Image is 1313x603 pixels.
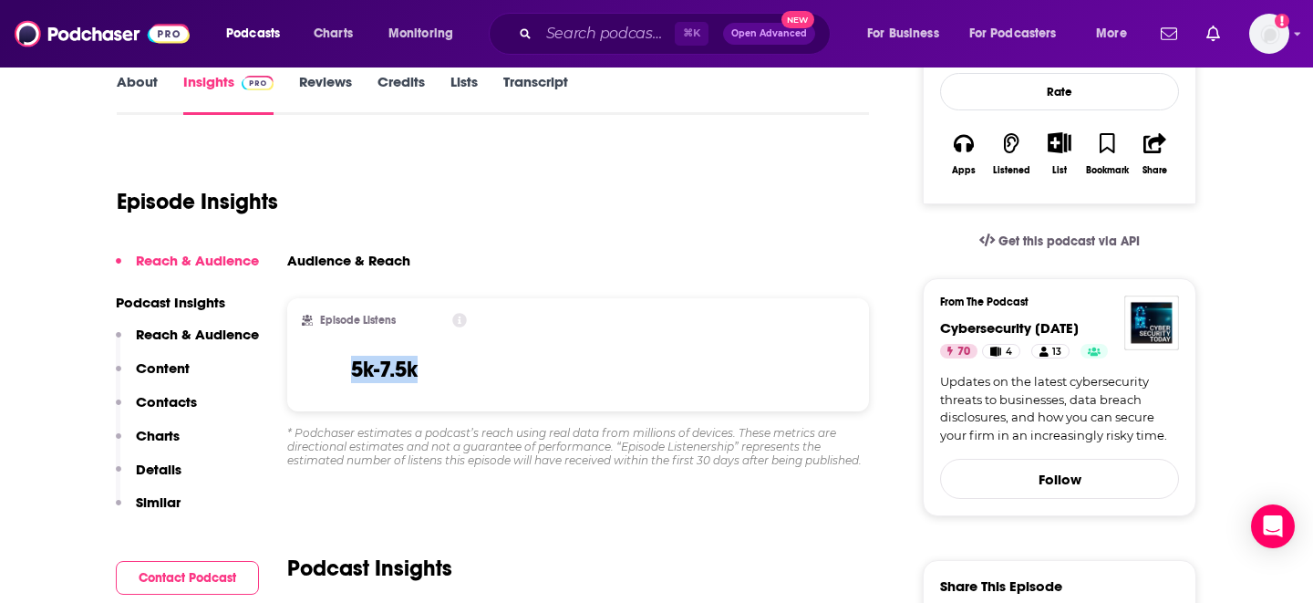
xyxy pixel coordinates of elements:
[982,344,1020,359] a: 4
[136,359,190,377] p: Content
[1249,14,1289,54] span: Logged in as amaclellan
[377,73,425,115] a: Credits
[388,21,453,47] span: Monitoring
[675,22,708,46] span: ⌘ K
[351,356,418,383] h3: 5k-7.5k
[287,426,869,467] div: * Podchaser estimates a podcast’s reach using real data from millions of devices. These metrics a...
[940,120,987,187] button: Apps
[940,373,1179,444] a: Updates on the latest cybersecurity threats to businesses, data breach disclosures, and how you c...
[136,494,181,511] p: Similar
[1036,120,1083,187] div: Show More ButtonList
[116,294,259,311] p: Podcast Insights
[1132,120,1179,187] button: Share
[450,73,478,115] a: Lists
[940,296,1164,308] h3: From The Podcast
[969,21,1057,47] span: For Podcasters
[503,73,568,115] a: Transcript
[781,11,814,28] span: New
[1083,120,1131,187] button: Bookmark
[1040,132,1078,152] button: Show More Button
[136,461,181,478] p: Details
[1142,165,1167,176] div: Share
[854,19,962,48] button: open menu
[1153,18,1184,49] a: Show notifications dropdown
[116,427,180,461] button: Charts
[965,219,1154,264] a: Get this podcast via API
[867,21,939,47] span: For Business
[731,29,807,38] span: Open Advanced
[314,21,353,47] span: Charts
[957,343,970,361] span: 70
[116,561,259,595] button: Contact Podcast
[998,234,1140,249] span: Get this podcast via API
[287,555,452,582] h2: Podcast Insights
[136,393,197,411] p: Contacts
[136,252,259,269] p: Reach & Audience
[242,76,274,90] img: Podchaser Pro
[136,427,180,444] p: Charts
[940,73,1179,110] div: Rate
[302,19,364,48] a: Charts
[952,165,976,176] div: Apps
[136,326,259,343] p: Reach & Audience
[1052,164,1067,176] div: List
[117,73,158,115] a: About
[506,13,848,55] div: Search podcasts, credits, & more...
[957,19,1083,48] button: open menu
[987,120,1035,187] button: Listened
[1096,21,1127,47] span: More
[299,73,352,115] a: Reviews
[1086,165,1129,176] div: Bookmark
[940,459,1179,499] button: Follow
[287,252,410,269] h3: Audience & Reach
[116,393,197,427] button: Contacts
[1124,296,1179,350] img: Cybersecurity Today
[539,19,675,48] input: Search podcasts, credits, & more...
[1251,504,1295,548] div: Open Intercom Messenger
[226,21,280,47] span: Podcasts
[1249,14,1289,54] button: Show profile menu
[116,461,181,494] button: Details
[1006,343,1012,361] span: 4
[1275,14,1289,28] svg: Add a profile image
[376,19,477,48] button: open menu
[1083,19,1150,48] button: open menu
[15,16,190,51] img: Podchaser - Follow, Share and Rate Podcasts
[320,314,396,327] h2: Episode Listens
[940,344,977,359] a: 70
[183,73,274,115] a: InsightsPodchaser Pro
[940,319,1079,337] a: Cybersecurity Today
[116,326,259,359] button: Reach & Audience
[116,252,259,286] button: Reach & Audience
[723,23,815,45] button: Open AdvancedNew
[1249,14,1289,54] img: User Profile
[1031,344,1070,359] a: 13
[117,188,278,215] h1: Episode Insights
[1199,18,1227,49] a: Show notifications dropdown
[116,494,181,527] button: Similar
[213,19,304,48] button: open menu
[940,577,1062,595] h3: Share This Episode
[940,319,1079,337] span: Cybersecurity [DATE]
[993,165,1030,176] div: Listened
[116,359,190,393] button: Content
[1052,343,1061,361] span: 13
